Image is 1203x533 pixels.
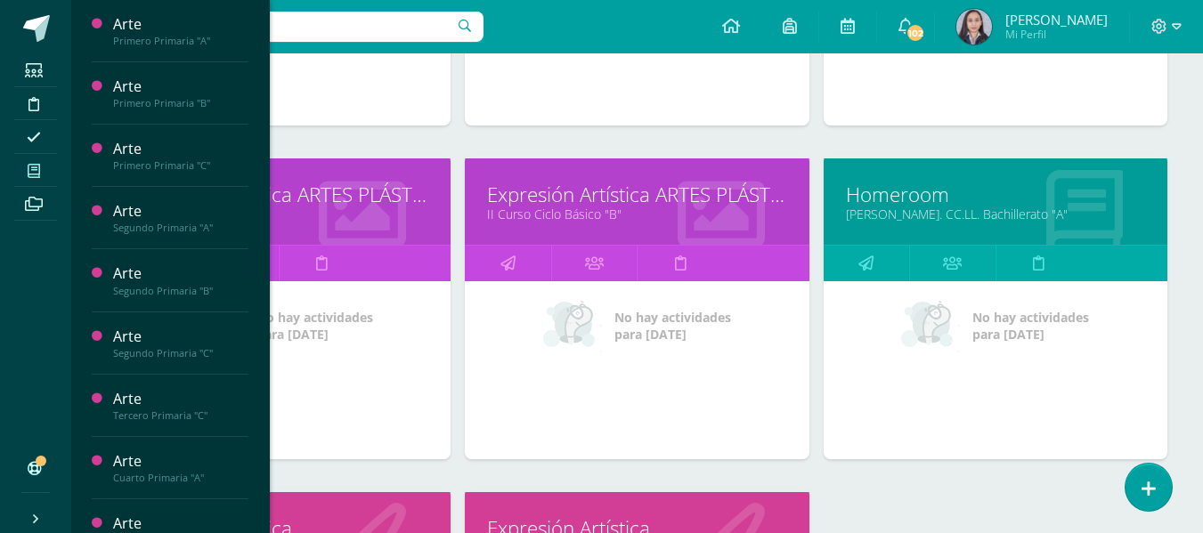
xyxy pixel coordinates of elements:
[614,309,731,343] span: No hay actividades para [DATE]
[129,206,428,222] a: II Curso Ciclo Básico "A"
[113,451,248,472] div: Arte
[113,285,248,297] div: Segundo Primaria "B"
[113,327,248,359] a: ArteSegundo Primaria "C"
[113,389,248,409] div: Arte
[113,77,248,97] div: Arte
[113,14,248,35] div: Arte
[113,327,248,347] div: Arte
[487,206,786,222] a: II Curso Ciclo Básico "B"
[113,139,248,159] div: Arte
[1005,11,1108,28] span: [PERSON_NAME]
[113,35,248,47] div: Primero Primaria "A"
[113,451,248,484] a: ArteCuarto Primaria "A"
[113,347,248,359] div: Segundo Primaria "C"
[113,263,248,284] div: Arte
[113,201,248,222] div: Arte
[1005,27,1108,42] span: Mi Perfil
[906,23,925,43] span: 102
[113,77,248,109] a: ArtePrimero Primaria "B"
[129,181,428,208] a: Expresión Artística ARTES PLÁSTICAS
[113,472,248,484] div: Cuarto Primaria "A"
[113,14,248,47] a: ArtePrimero Primaria "A"
[956,9,992,44] img: 040cc7ec49f6129a148c95524d07e103.png
[113,201,248,234] a: ArteSegundo Primaria "A"
[113,222,248,234] div: Segundo Primaria "A"
[83,12,484,42] input: Busca un usuario...
[543,299,602,352] img: no_activities_small.png
[256,309,373,343] span: No hay actividades para [DATE]
[113,159,248,172] div: Primero Primaria "C"
[846,206,1145,222] a: [PERSON_NAME]. CC.LL. Bachillerato "A"
[972,309,1089,343] span: No hay actividades para [DATE]
[846,181,1145,208] a: Homeroom
[113,139,248,172] a: ArtePrimero Primaria "C"
[487,181,786,208] a: Expresión Artística ARTES PLÁSTICAS
[901,299,960,352] img: no_activities_small.png
[113,97,248,109] div: Primero Primaria "B"
[113,263,248,296] a: ArteSegundo Primaria "B"
[113,409,248,422] div: Tercero Primaria "C"
[113,389,248,422] a: ArteTercero Primaria "C"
